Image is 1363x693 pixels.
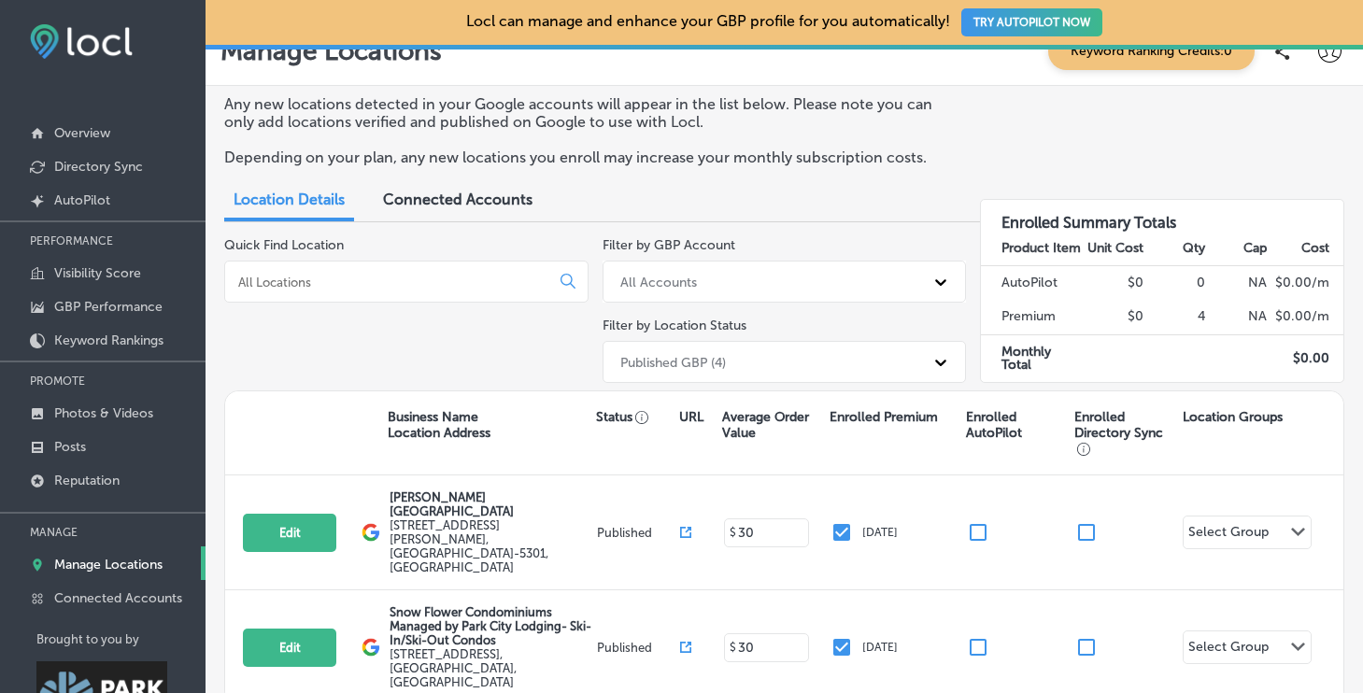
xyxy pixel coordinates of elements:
p: $ [730,526,736,539]
td: NA [1206,300,1268,334]
strong: Product Item [1001,240,1081,256]
div: Published GBP (4) [620,354,726,370]
p: Any new locations detected in your Google accounts will appear in the list below. Please note you... [224,95,952,131]
td: $0 [1084,265,1145,300]
p: $ [730,641,736,654]
span: Connected Accounts [383,191,532,208]
img: logo [362,523,380,542]
td: Premium [981,300,1083,334]
p: Photos & Videos [54,405,153,421]
th: Cap [1206,232,1268,266]
button: Edit [243,514,336,552]
p: Business Name Location Address [388,409,490,441]
p: URL [679,409,703,425]
label: [STREET_ADDRESS][PERSON_NAME] , [GEOGRAPHIC_DATA]-5301, [GEOGRAPHIC_DATA] [390,518,592,574]
div: Select Group [1188,524,1269,545]
p: Overview [54,125,110,141]
p: [PERSON_NAME][GEOGRAPHIC_DATA] [390,490,592,518]
p: Visibility Score [54,265,141,281]
button: Edit [243,629,336,667]
label: [STREET_ADDRESS] , [GEOGRAPHIC_DATA], [GEOGRAPHIC_DATA] [390,647,592,689]
p: Enrolled Premium [830,409,938,425]
p: [DATE] [862,526,898,539]
p: Published [597,526,680,540]
th: Qty [1144,232,1206,266]
p: Status [596,409,679,425]
td: 4 [1144,300,1206,334]
img: fda3e92497d09a02dc62c9cd864e3231.png [30,24,133,59]
button: TRY AUTOPILOT NOW [961,8,1102,36]
p: Posts [54,439,86,455]
p: [DATE] [862,641,898,654]
td: $ 0.00 /m [1268,300,1343,334]
p: Snow Flower Condominiums Managed by Park City Lodging- Ski-In/Ski-Out Condos [390,605,592,647]
p: Keyword Rankings [54,332,163,348]
label: Quick Find Location [224,237,344,253]
label: Filter by Location Status [603,318,746,333]
td: $ 0.00 /m [1268,265,1343,300]
p: Location Groups [1183,409,1283,425]
img: logo [362,638,380,657]
th: Unit Cost [1084,232,1145,266]
th: Cost [1268,232,1343,266]
td: 0 [1144,265,1206,300]
span: Keyword Ranking Credits: 0 [1048,32,1255,70]
p: Manage Locations [220,35,442,66]
p: Connected Accounts [54,590,182,606]
p: Directory Sync [54,159,143,175]
label: Filter by GBP Account [603,237,735,253]
p: Enrolled AutoPilot [966,409,1065,441]
p: Reputation [54,473,120,488]
p: AutoPilot [54,192,110,208]
p: Published [597,641,680,655]
p: Depending on your plan, any new locations you enroll may increase your monthly subscription costs. [224,148,952,166]
p: Brought to you by [36,632,206,646]
input: All Locations [236,274,546,290]
p: GBP Performance [54,299,163,315]
td: $0 [1084,300,1145,334]
span: Location Details [234,191,345,208]
p: Average Order Value [722,409,820,441]
td: AutoPilot [981,265,1083,300]
td: Monthly Total [981,334,1083,382]
p: Manage Locations [54,557,163,573]
h3: Enrolled Summary Totals [981,200,1343,232]
div: Select Group [1188,639,1269,660]
div: All Accounts [620,274,697,290]
p: Enrolled Directory Sync [1074,409,1173,457]
td: $ 0.00 [1268,334,1343,382]
td: NA [1206,265,1268,300]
